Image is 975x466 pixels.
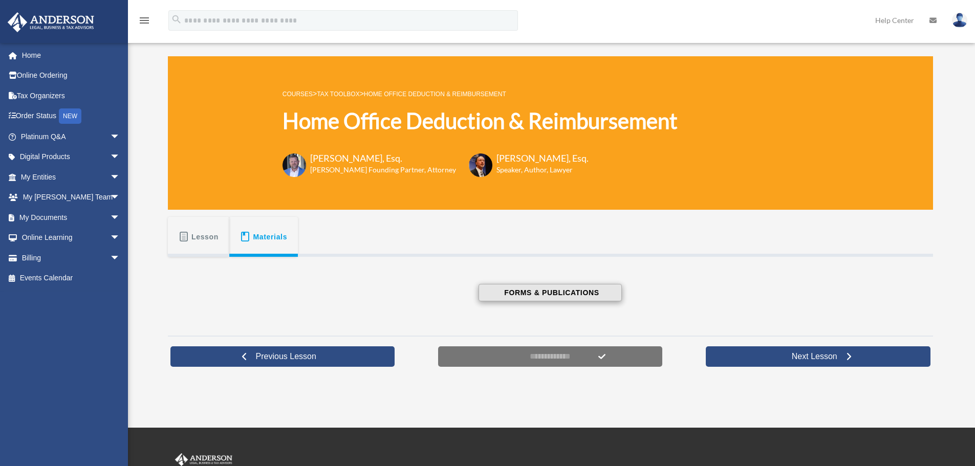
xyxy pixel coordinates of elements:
p: > > [283,87,678,100]
span: arrow_drop_down [110,248,131,269]
span: Next Lesson [784,351,846,362]
h1: Home Office Deduction & Reimbursement [283,106,678,136]
a: Online Ordering [7,65,136,86]
a: menu [138,18,150,27]
span: arrow_drop_down [110,126,131,147]
a: Order StatusNEW [7,106,136,127]
a: Billingarrow_drop_down [7,248,136,268]
span: arrow_drop_down [110,147,131,168]
span: arrow_drop_down [110,167,131,188]
span: arrow_drop_down [110,187,131,208]
span: arrow_drop_down [110,228,131,249]
div: NEW [59,108,81,124]
a: Platinum Q&Aarrow_drop_down [7,126,136,147]
a: My Entitiesarrow_drop_down [7,167,136,187]
span: Previous Lesson [248,351,324,362]
a: My [PERSON_NAME] Teamarrow_drop_down [7,187,136,208]
a: Home Office Deduction & Reimbursement [364,91,506,98]
h6: Speaker, Author, Lawyer [496,165,576,175]
span: arrow_drop_down [110,207,131,228]
i: search [171,14,182,25]
a: My Documentsarrow_drop_down [7,207,136,228]
img: User Pic [952,13,967,28]
a: Tax Toolbox [317,91,359,98]
a: Events Calendar [7,268,136,289]
h6: [PERSON_NAME] Founding Partner, Attorney [310,165,456,175]
span: FORMS & PUBLICATIONS [501,287,599,298]
img: Scott-Estill-Headshot.png [469,153,492,177]
button: FORMS & PUBLICATIONS [479,284,622,301]
span: Lesson [191,228,219,246]
a: FORMS & PUBLICATIONS [299,284,801,301]
a: Previous Lesson [170,346,395,367]
i: menu [138,14,150,27]
a: Online Learningarrow_drop_down [7,228,136,248]
a: COURSES [283,91,313,98]
h3: [PERSON_NAME], Esq. [310,152,456,165]
a: Digital Productsarrow_drop_down [7,147,136,167]
img: Anderson Advisors Platinum Portal [5,12,97,32]
span: Materials [253,228,288,246]
img: Toby-circle-head.png [283,153,306,177]
a: Next Lesson [706,346,930,367]
h3: [PERSON_NAME], Esq. [496,152,589,165]
a: Tax Organizers [7,85,136,106]
a: Home [7,45,136,65]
